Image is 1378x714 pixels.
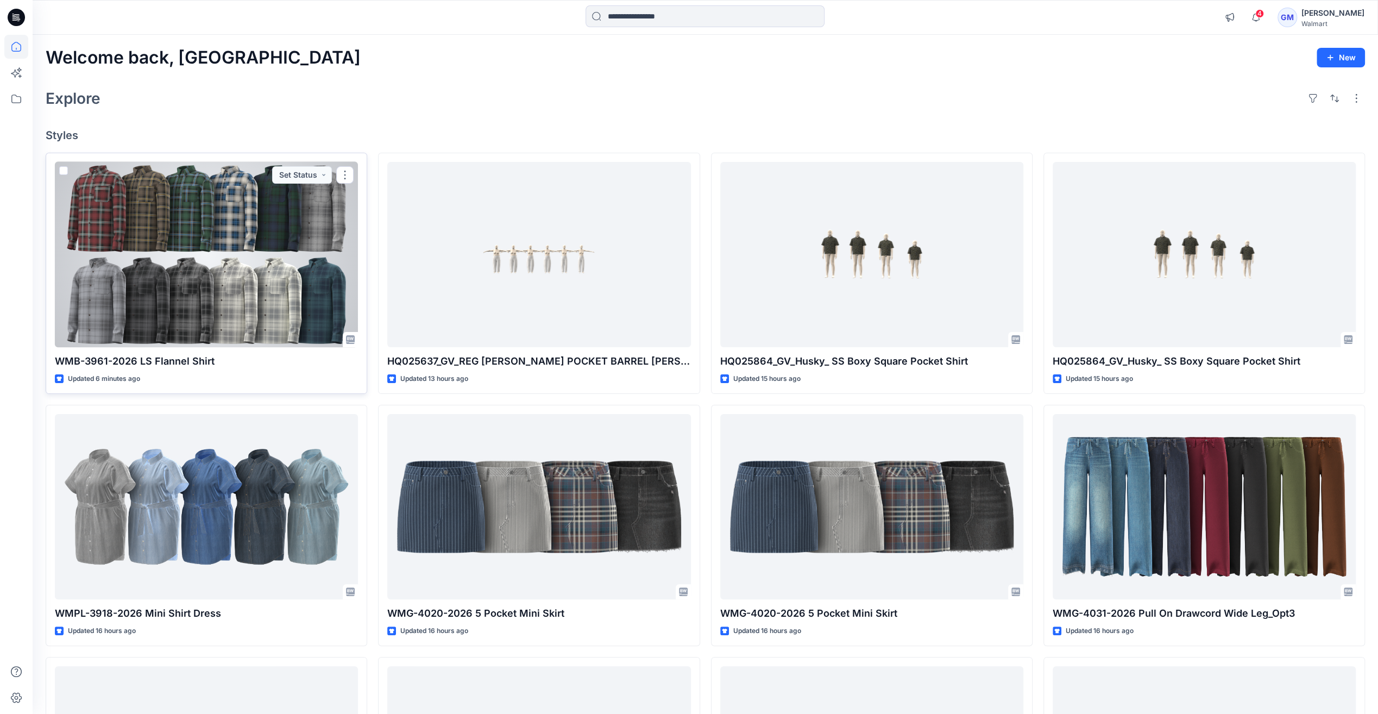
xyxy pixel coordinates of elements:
[720,606,1023,621] p: WMG-4020-2026 5 Pocket Mini Skirt
[1066,625,1134,637] p: Updated 16 hours ago
[46,48,361,68] h2: Welcome back, [GEOGRAPHIC_DATA]
[1278,8,1297,27] div: GM
[1301,7,1364,20] div: [PERSON_NAME]
[733,625,801,637] p: Updated 16 hours ago
[387,414,690,599] a: WMG-4020-2026 5 Pocket Mini Skirt
[55,162,358,347] a: WMB-3961-2026 LS Flannel Shirt
[720,414,1023,599] a: WMG-4020-2026 5 Pocket Mini Skirt
[1053,162,1356,347] a: HQ025864_GV_Husky_ SS Boxy Square Pocket Shirt
[46,90,100,107] h2: Explore
[400,625,468,637] p: Updated 16 hours ago
[55,606,358,621] p: WMPL-3918-2026 Mini Shirt Dress
[55,414,358,599] a: WMPL-3918-2026 Mini Shirt Dress
[55,354,358,369] p: WMB-3961-2026 LS Flannel Shirt
[400,373,468,385] p: Updated 13 hours ago
[68,625,136,637] p: Updated 16 hours ago
[68,373,140,385] p: Updated 6 minutes ago
[720,354,1023,369] p: HQ025864_GV_Husky_ SS Boxy Square Pocket Shirt
[1317,48,1365,67] button: New
[46,129,1365,142] h4: Styles
[387,354,690,369] p: HQ025637_GV_REG [PERSON_NAME] POCKET BARREL [PERSON_NAME]
[1255,9,1264,18] span: 4
[387,606,690,621] p: WMG-4020-2026 5 Pocket Mini Skirt
[1301,20,1364,28] div: Walmart
[1066,373,1133,385] p: Updated 15 hours ago
[1053,354,1356,369] p: HQ025864_GV_Husky_ SS Boxy Square Pocket Shirt
[1053,606,1356,621] p: WMG-4031-2026 Pull On Drawcord Wide Leg_Opt3
[733,373,801,385] p: Updated 15 hours ago
[1053,414,1356,599] a: WMG-4031-2026 Pull On Drawcord Wide Leg_Opt3
[387,162,690,347] a: HQ025637_GV_REG CARPENTER POCKET BARREL JEAN
[720,162,1023,347] a: HQ025864_GV_Husky_ SS Boxy Square Pocket Shirt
